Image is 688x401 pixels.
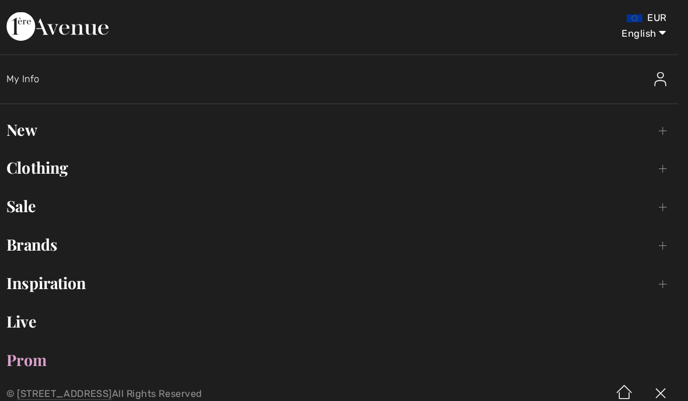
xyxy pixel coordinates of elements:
a: Live [12,300,676,325]
p: © All Rights Reserved [23,379,404,387]
div: EUR [405,12,665,23]
a: Sale [12,188,676,213]
img: My Info [653,70,665,84]
a: Prom [12,337,676,363]
span: My Info [23,71,55,82]
a: Clothing [12,150,676,176]
a: Inspiration [12,262,676,288]
img: Home [606,365,641,401]
img: X [641,365,676,401]
a: Brands [12,225,676,251]
a: New [12,113,676,139]
img: 1ère Avenue [23,12,122,40]
a: My InfoMy Info [23,58,676,96]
